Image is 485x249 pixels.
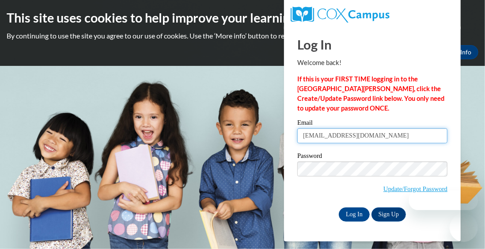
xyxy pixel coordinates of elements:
strong: If this is your FIRST TIME logging in to the [GEOGRAPHIC_DATA][PERSON_NAME], click the Create/Upd... [297,75,444,112]
iframe: Button to launch messaging window [450,214,478,242]
h2: This site uses cookies to help improve your learning experience. [7,9,478,27]
p: Welcome back! [297,58,447,68]
h1: Log In [297,35,447,54]
label: Password [297,153,447,161]
img: COX Campus [291,7,390,23]
a: Sign Up [371,207,406,222]
input: Log In [339,207,370,222]
p: By continuing to use the site you agree to our use of cookies. Use the ‘More info’ button to read... [7,31,478,41]
iframe: Message from company [409,191,478,210]
label: Email [297,119,447,128]
a: Update/Forgot Password [383,185,447,192]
